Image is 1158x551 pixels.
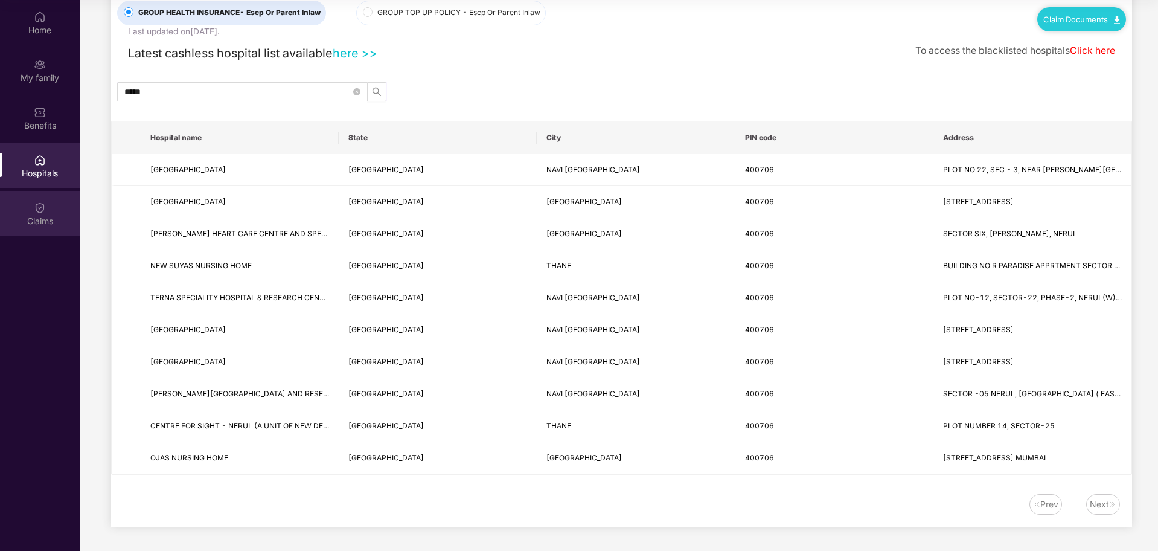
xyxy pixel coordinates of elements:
[943,389,1122,398] span: SECTOR -05 NERUL, [GEOGRAPHIC_DATA] ( EAST)
[943,261,1145,270] span: BUILDING NO R PARADISE APPRTMENT SECTOR 3 NERUL
[546,325,640,334] span: NAVI [GEOGRAPHIC_DATA]
[745,389,774,398] span: 400706
[537,314,735,346] td: NAVI MUMBAI
[150,133,329,143] span: Hospital name
[1109,501,1116,508] img: svg+xml;base64,PHN2ZyB4bWxucz0iaHR0cDovL3d3dy53My5vcmcvMjAwMC9zdmciIHdpZHRoPSIxNiIgaGVpZ2h0PSIxNi...
[745,325,774,334] span: 400706
[367,82,386,101] button: search
[339,250,537,282] td: MAHARASHTRA
[933,378,1131,410] td: SECTOR -05 NERUL, NERUL ( EAST)
[1040,498,1058,511] div: Prev
[34,154,46,166] img: svg+xml;base64,PHN2ZyBpZD0iSG9zcGl0YWxzIiB4bWxucz0iaHR0cDovL3d3dy53My5vcmcvMjAwMC9zdmciIHdpZHRoPS...
[943,325,1014,334] span: [STREET_ADDRESS]
[34,202,46,214] img: svg+xml;base64,PHN2ZyBpZD0iQ2xhaW0iIHhtbG5zPSJodHRwOi8vd3d3LnczLm9yZy8yMDAwL3N2ZyIgd2lkdGg9IjIwIi...
[537,410,735,442] td: THANE
[373,7,545,19] span: GROUP TOP UP POLICY
[353,88,360,95] span: close-circle
[348,421,424,430] span: [GEOGRAPHIC_DATA]
[339,378,537,410] td: MAHARASHTRA
[128,25,220,39] div: Last updated on [DATE] .
[745,453,774,462] span: 400706
[933,218,1131,250] td: SECTOR SIX, PALAM BEECH, NERUL
[339,186,537,218] td: MAHARASHTRA
[141,346,339,378] td: RAJ HOSPITAL
[141,410,339,442] td: CENTRE FOR SIGHT - NERUL (A UNIT OF NEW DELHI CENTRE FOR SIGHT LTD)
[348,389,424,398] span: [GEOGRAPHIC_DATA]
[150,357,226,366] span: [GEOGRAPHIC_DATA]
[546,261,571,270] span: THANE
[150,389,344,398] span: [PERSON_NAME][GEOGRAPHIC_DATA] AND RESEARCH
[943,357,1014,366] span: [STREET_ADDRESS]
[546,453,622,462] span: [GEOGRAPHIC_DATA]
[141,442,339,474] td: OJAS NURSING HOME
[141,378,339,410] td: DR D Y PATIL HOSPITAL AND RESEARCH
[745,197,774,206] span: 400706
[745,261,774,270] span: 400706
[141,154,339,186] td: HARISH HOSPITAL
[34,11,46,23] img: svg+xml;base64,PHN2ZyBpZD0iSG9tZSIgeG1sbnM9Imh0dHA6Ly93d3cudzMub3JnLzIwMDAvc3ZnIiB3aWR0aD0iMjAiIG...
[943,453,1046,462] span: [STREET_ADDRESS] MUMBAI
[1114,16,1120,24] img: svg+xml;base64,PHN2ZyB4bWxucz0iaHR0cDovL3d3dy53My5vcmcvMjAwMC9zdmciIHdpZHRoPSIxMC40IiBoZWlnaHQ9Ij...
[1033,501,1040,508] img: svg+xml;base64,PHN2ZyB4bWxucz0iaHR0cDovL3d3dy53My5vcmcvMjAwMC9zdmciIHdpZHRoPSIxNiIgaGVpZ2h0PSIxNi...
[150,197,226,206] span: [GEOGRAPHIC_DATA]
[745,357,774,366] span: 400706
[339,442,537,474] td: MAHARASHTRA
[933,154,1131,186] td: PLOT NO 22, SEC - 3, NEAR RAJIV GHANDHI BRIDGE, NERUL ( EAST )
[150,165,226,174] span: [GEOGRAPHIC_DATA]
[34,106,46,118] img: svg+xml;base64,PHN2ZyBpZD0iQmVuZWZpdHMiIHhtbG5zPSJodHRwOi8vd3d3LnczLm9yZy8yMDAwL3N2ZyIgd2lkdGg9Ij...
[348,261,424,270] span: [GEOGRAPHIC_DATA]
[546,293,640,302] span: NAVI [GEOGRAPHIC_DATA]
[141,314,339,346] td: NEW MANAK HEALTH CARE HOSPITAL
[933,346,1131,378] td: B-105, ISHA SHOPPING COMPLEX, SECTOR-15, NERUL, NAVI MUMBAI- 400706
[933,121,1131,154] th: Address
[546,229,622,238] span: [GEOGRAPHIC_DATA]
[128,46,333,60] span: Latest cashless hospital list available
[141,121,339,154] th: Hospital name
[915,45,1070,56] span: To access the blacklisted hospitals
[150,325,226,334] span: [GEOGRAPHIC_DATA]
[150,453,228,462] span: OJAS NURSING HOME
[943,421,1055,430] span: PLOT NUMBER 14, SECTOR-25
[34,59,46,71] img: svg+xml;base64,PHN2ZyB3aWR0aD0iMjAiIGhlaWdodD0iMjAiIHZpZXdCb3g9IjAgMCAyMCAyMCIgZmlsbD0ibm9uZSIgeG...
[933,250,1131,282] td: BUILDING NO R PARADISE APPRTMENT SECTOR 3 NERUL
[546,389,640,398] span: NAVI [GEOGRAPHIC_DATA]
[1070,45,1115,56] a: Click here
[735,121,933,154] th: PIN code
[141,186,339,218] td: SUNSHINE HOSPITAL
[933,410,1131,442] td: PLOT NUMBER 14, SECTOR-25
[339,282,537,314] td: MAHARASHTRA
[339,121,537,154] th: State
[462,8,540,17] span: - Escp Or Parent Inlaw
[348,165,424,174] span: [GEOGRAPHIC_DATA]
[240,8,321,17] span: - Escp Or Parent Inlaw
[348,325,424,334] span: [GEOGRAPHIC_DATA]
[339,218,537,250] td: MAHARASHTRA
[745,421,774,430] span: 400706
[339,314,537,346] td: MAHARASHTRA
[150,421,424,430] span: CENTRE FOR SIGHT - NERUL (A UNIT OF NEW DELHI CENTRE FOR SIGHT LTD)
[141,218,339,250] td: SHUSHRUSHA HEART CARE CENTRE AND SPECIALITY HOSPITAL
[745,165,774,174] span: 400706
[537,186,735,218] td: MUMBAI
[537,250,735,282] td: THANE
[537,218,735,250] td: MUMBAI
[933,442,1131,474] td: PLOT NO.8/3,SEC-8,PHASE 2,NERUL,NAVI MUMBAI
[933,282,1131,314] td: PLOT NO-12, SECTOR-22, PHASE-2, NERUL(W), OPP NERUL RAILWAY STATION
[546,197,622,206] span: [GEOGRAPHIC_DATA]
[348,197,424,206] span: [GEOGRAPHIC_DATA]
[353,86,360,98] span: close-circle
[348,229,424,238] span: [GEOGRAPHIC_DATA]
[537,346,735,378] td: NAVI MUMBAI
[133,7,325,19] span: GROUP HEALTH INSURANCE
[537,378,735,410] td: NAVI MUMBAI
[348,293,424,302] span: [GEOGRAPHIC_DATA]
[537,282,735,314] td: NAVI MUMBAI
[745,293,774,302] span: 400706
[546,421,571,430] span: THANE
[537,442,735,474] td: MUMBAI
[150,261,252,270] span: NEW SUYAS NURSING HOME
[1043,14,1120,24] a: Claim Documents
[745,229,774,238] span: 400706
[348,357,424,366] span: [GEOGRAPHIC_DATA]
[339,410,537,442] td: MAHARASHTRA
